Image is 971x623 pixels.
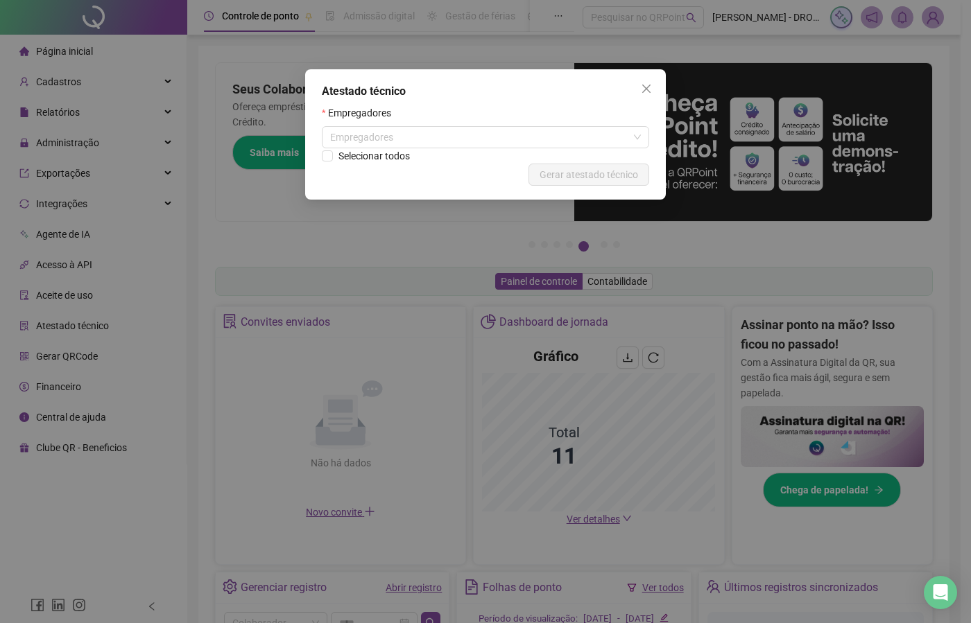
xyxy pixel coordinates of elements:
span: close [641,83,652,94]
label: Empregadores [322,105,400,121]
button: Close [635,78,658,100]
button: Gerar atestado técnico [529,164,649,186]
div: Open Intercom Messenger [924,576,957,609]
div: Atestado técnico [322,83,649,100]
span: Selecionar todos [333,148,415,164]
